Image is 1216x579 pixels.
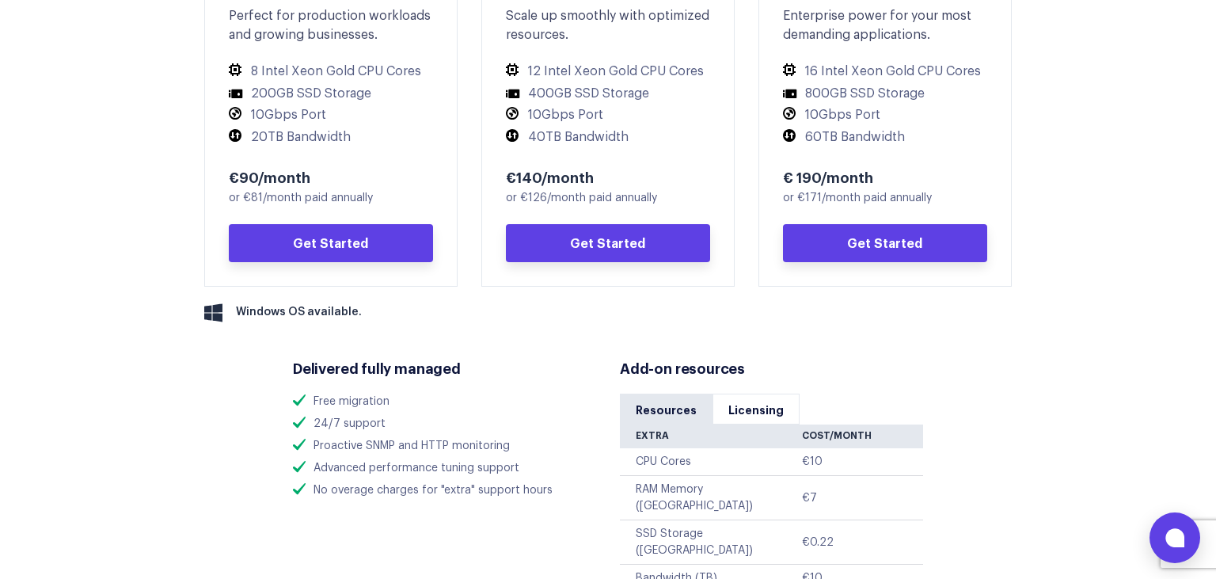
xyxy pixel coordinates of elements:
[506,86,710,102] li: 400GB SSD Storage
[783,129,987,146] li: 60TB Bandwidth
[802,448,923,476] td: €10
[712,394,800,425] a: Licensing
[802,520,923,565] td: €0.22
[236,304,362,321] span: Windows OS available.
[620,448,802,476] td: CPU Cores
[229,63,433,80] li: 8 Intel Xeon Gold CPU Cores
[293,358,596,378] h3: Delivered fully managed
[620,476,802,520] td: RAM Memory ([GEOGRAPHIC_DATA])
[229,86,433,102] li: 200GB SSD Storage
[783,6,987,44] div: Enterprise power for your most demanding applications.
[802,425,923,448] th: Cost/Month
[506,224,710,262] a: Get Started
[506,63,710,80] li: 12 Intel Xeon Gold CPU Cores
[783,190,987,207] div: or €171/month paid annually
[229,224,433,262] a: Get Started
[506,190,710,207] div: or €126/month paid annually
[506,107,710,124] li: 10Gbps Port
[229,107,433,124] li: 10Gbps Port
[293,416,596,432] li: 24/7 support
[620,394,712,425] a: Resources
[229,190,433,207] div: or €81/month paid annually
[293,482,596,499] li: No overage charges for "extra" support hours
[783,107,987,124] li: 10Gbps Port
[783,224,987,262] a: Get Started
[620,425,802,448] th: Extra
[620,358,923,378] h3: Add-on resources
[1149,512,1200,563] button: Open chat window
[506,167,710,186] div: €140/month
[783,167,987,186] div: € 190/month
[783,86,987,102] li: 800GB SSD Storage
[506,6,710,44] div: Scale up smoothly with optimized resources.
[229,167,433,186] div: €90/month
[802,476,923,520] td: €7
[620,520,802,565] td: SSD Storage ([GEOGRAPHIC_DATA])
[293,438,596,455] li: Proactive SNMP and HTTP monitoring
[506,129,710,146] li: 40TB Bandwidth
[293,460,596,477] li: Advanced performance tuning support
[783,63,987,80] li: 16 Intel Xeon Gold CPU Cores
[293,394,596,410] li: Free migration
[229,6,433,44] div: Perfect for production workloads and growing businesses.
[229,129,433,146] li: 20TB Bandwidth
